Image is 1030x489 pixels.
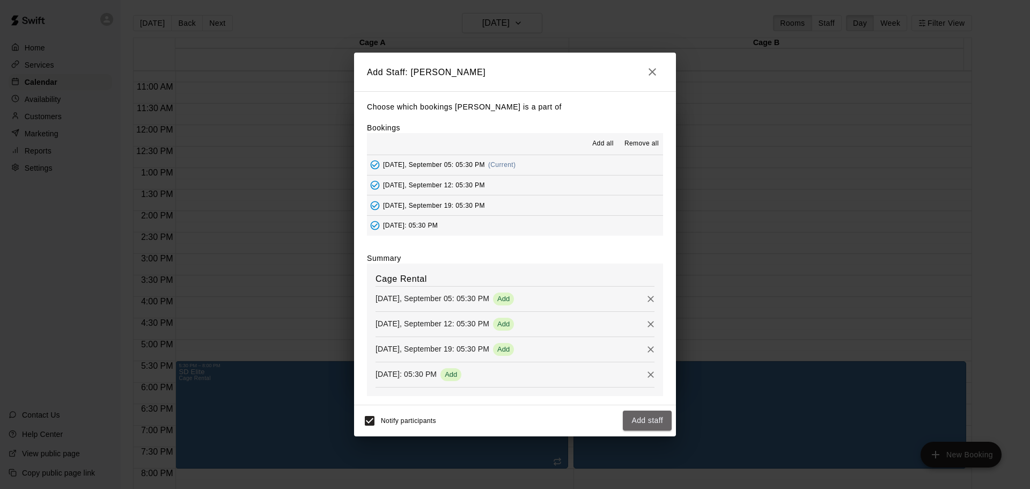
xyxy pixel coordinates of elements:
span: [DATE], September 12: 05:30 PM [383,181,485,188]
span: [DATE]: 05:30 PM [383,222,438,229]
h2: Add Staff: [PERSON_NAME] [354,53,676,91]
p: Choose which bookings [PERSON_NAME] is a part of [367,100,663,114]
button: Added - Collect Payment [367,217,383,233]
button: Added - Collect Payment[DATE]: 05:30 PM [367,216,663,236]
button: Added - Collect Payment [367,157,383,173]
span: Notify participants [381,417,436,425]
span: [DATE], September 19: 05:30 PM [383,201,485,209]
span: Add [493,295,514,303]
button: Added - Collect Payment [367,198,383,214]
p: [DATE]: 05:30 PM [376,369,437,379]
button: Remove [643,316,659,332]
button: Remove [643,341,659,357]
p: [DATE], September 05: 05:30 PM [376,293,489,304]
span: Remove all [624,138,659,149]
p: [DATE], September 19: 05:30 PM [376,344,489,354]
span: Add all [592,138,614,149]
span: (Current) [488,161,516,169]
button: Add all [586,135,620,152]
button: Remove all [620,135,663,152]
label: Bookings [367,123,400,132]
label: Summary [367,253,401,264]
button: Added - Collect Payment[DATE], September 12: 05:30 PM [367,176,663,195]
h6: Cage Rental [376,272,654,286]
span: Add [493,345,514,353]
button: Add staff [623,411,672,430]
button: Added - Collect Payment [367,177,383,193]
span: [DATE], September 05: 05:30 PM [383,161,485,169]
button: Remove [643,291,659,307]
span: Add [440,370,461,378]
button: Added - Collect Payment[DATE], September 19: 05:30 PM [367,195,663,215]
p: [DATE], September 12: 05:30 PM [376,318,489,329]
button: Remove [643,367,659,383]
span: Add [493,320,514,328]
button: Added - Collect Payment[DATE], September 05: 05:30 PM(Current) [367,155,663,175]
